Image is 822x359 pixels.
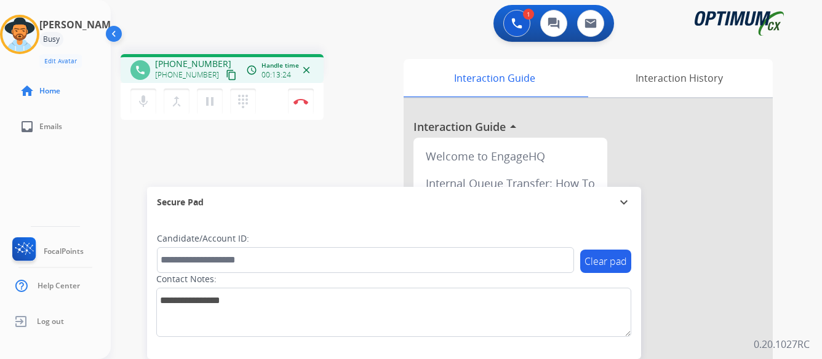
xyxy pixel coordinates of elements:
[135,65,146,76] mat-icon: phone
[580,250,631,273] button: Clear pad
[2,17,37,52] img: avatar
[293,98,308,105] img: control
[246,65,257,76] mat-icon: access_time
[156,273,217,285] label: Contact Notes:
[169,94,184,109] mat-icon: merge_type
[44,247,84,256] span: FocalPoints
[37,317,64,326] span: Log out
[155,70,219,80] span: [PHONE_NUMBER]
[202,94,217,109] mat-icon: pause
[404,59,585,97] div: Interaction Guide
[301,65,312,76] mat-icon: close
[418,143,602,170] div: Welcome to EngageHQ
[136,94,151,109] mat-icon: mic
[20,119,34,134] mat-icon: inbox
[38,281,80,291] span: Help Center
[157,232,249,245] label: Candidate/Account ID:
[523,9,534,20] div: 1
[155,58,231,70] span: [PHONE_NUMBER]
[754,337,810,352] p: 0.20.1027RC
[616,195,631,210] mat-icon: expand_more
[585,59,773,97] div: Interaction History
[236,94,250,109] mat-icon: dialpad
[10,237,84,266] a: FocalPoints
[261,70,291,80] span: 00:13:24
[39,122,62,132] span: Emails
[39,32,63,47] div: Busy
[157,196,204,208] span: Secure Pad
[39,86,60,96] span: Home
[39,54,82,68] button: Edit Avatar
[261,61,299,70] span: Handle time
[226,69,237,81] mat-icon: content_copy
[20,84,34,98] mat-icon: home
[39,17,119,32] h3: [PERSON_NAME]
[418,170,602,197] div: Internal Queue Transfer: How To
